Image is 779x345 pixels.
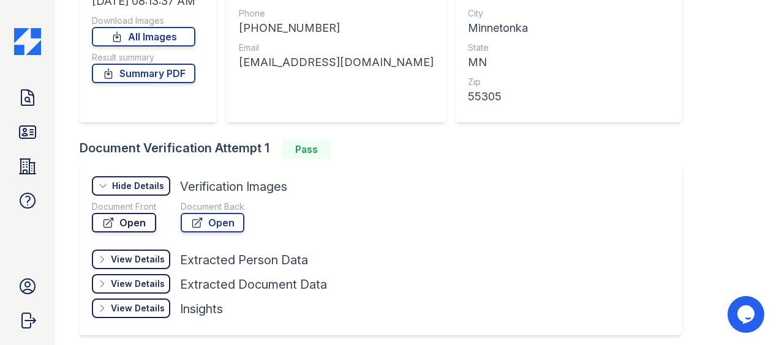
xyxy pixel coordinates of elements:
a: Open [92,213,156,232]
div: City [468,7,669,20]
div: Zip [468,76,669,88]
div: Document Back [181,201,244,213]
div: View Details [111,253,165,265]
div: Download Images [92,15,195,27]
div: Phone [239,7,434,20]
div: State [468,42,669,54]
div: Pass [282,139,331,159]
div: [PHONE_NUMBER] [239,20,434,37]
div: View Details [111,278,165,290]
div: [EMAIL_ADDRESS][DOMAIN_NAME] [239,54,434,71]
div: Minnetonka [468,20,669,37]
div: Email [239,42,434,54]
div: 55305 [468,88,669,105]
div: Insights [180,300,223,317]
div: Extracted Person Data [180,251,308,269]
div: Verification Images [180,178,287,195]
a: All Images [92,27,195,46]
div: Result summary [92,51,195,64]
iframe: chat widget [728,296,767,333]
div: Extracted Document Data [180,276,327,293]
a: Open [181,213,244,232]
div: View Details [111,302,165,314]
a: Summary PDF [92,64,195,83]
div: Document Verification Attempt 1 [80,139,691,159]
div: MN [468,54,669,71]
div: Hide Details [112,180,164,192]
div: Document Front [92,201,156,213]
img: CE_Icon_Blue-c292c112584629df590d857e76928e9f676e5b41ef8f769ba2f05ee15b207248.png [14,28,41,55]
